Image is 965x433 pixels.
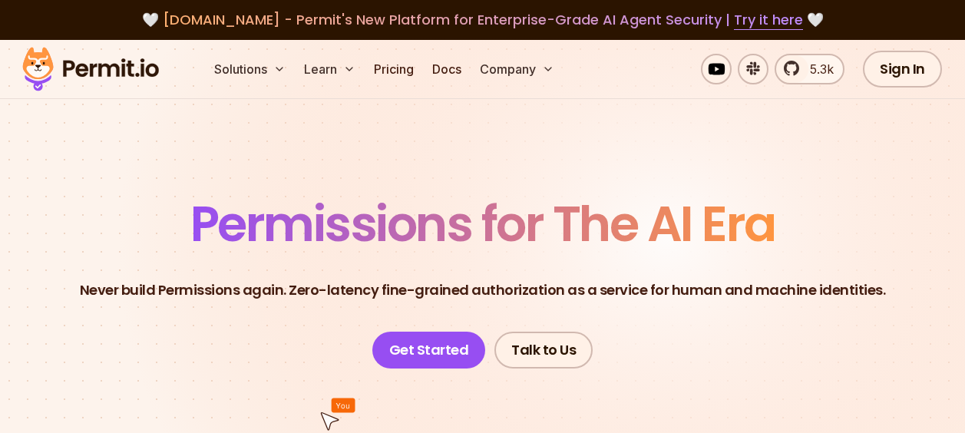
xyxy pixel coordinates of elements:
[163,10,803,29] span: [DOMAIN_NAME] - Permit's New Platform for Enterprise-Grade AI Agent Security |
[368,54,420,84] a: Pricing
[426,54,468,84] a: Docs
[298,54,362,84] button: Learn
[801,60,834,78] span: 5.3k
[37,9,928,31] div: 🤍 🤍
[15,43,166,95] img: Permit logo
[80,279,886,301] p: Never build Permissions again. Zero-latency fine-grained authorization as a service for human and...
[208,54,292,84] button: Solutions
[474,54,560,84] button: Company
[494,332,593,369] a: Talk to Us
[775,54,844,84] a: 5.3k
[190,190,775,258] span: Permissions for The AI Era
[734,10,803,30] a: Try it here
[863,51,942,88] a: Sign In
[372,332,486,369] a: Get Started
